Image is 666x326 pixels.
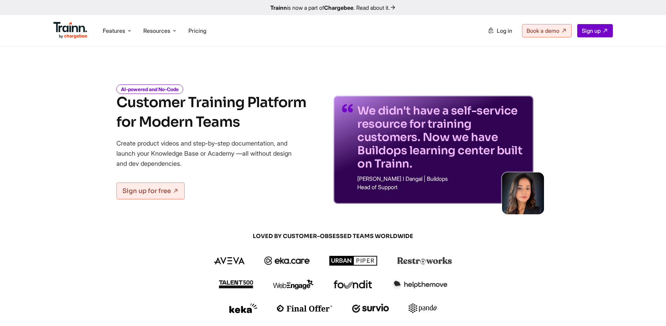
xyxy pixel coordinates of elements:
[116,183,185,199] a: Sign up for free
[409,303,437,313] img: pando logo
[116,93,306,132] h1: Customer Training Platform for Modern Teams
[329,256,378,266] img: urbanpiper logo
[342,104,353,112] img: quotes-purple.41a7099.svg
[357,104,525,170] p: We didn't have a self-service resource for training customers. Now we have Buildops learning cent...
[352,304,389,313] img: survio logo
[357,184,525,190] p: Head of Support
[582,27,601,34] span: Sign up
[188,27,206,34] a: Pricing
[214,257,245,264] img: aveva logo
[324,4,353,11] b: Chargebee
[219,280,253,289] img: talent500 logo
[229,303,257,313] img: keka logo
[264,257,310,265] img: ekacare logo
[333,280,372,289] img: foundit logo
[116,84,183,94] i: AI-powered and No-Code
[165,232,501,240] span: LOVED BY CUSTOMER-OBSESSED TEAMS WORLDWIDE
[392,280,447,289] img: helpthemove logo
[277,305,332,312] img: finaloffer logo
[497,27,512,34] span: Log in
[527,27,559,34] span: Book a demo
[103,27,125,35] span: Features
[577,24,613,37] a: Sign up
[397,257,452,265] img: restroworks logo
[522,24,572,37] a: Book a demo
[273,280,314,289] img: webengage logo
[484,24,516,37] a: Log in
[116,138,302,169] p: Create product videos and step-by-step documentation, and launch your Knowledge Base or Academy —...
[270,4,287,11] b: Trainn
[143,27,170,35] span: Resources
[53,22,88,39] img: Trainn Logo
[357,176,525,181] p: [PERSON_NAME] I Dangal | Buildops
[502,172,544,214] img: sabina-buildops.d2e8138.png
